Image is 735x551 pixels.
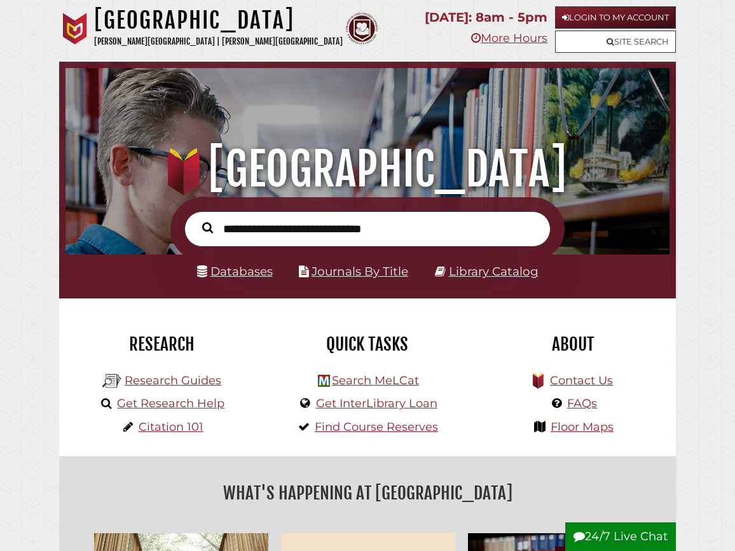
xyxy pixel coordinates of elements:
i: Search [202,222,213,234]
a: Citation 101 [139,420,203,434]
p: [DATE]: 8am - 5pm [425,6,547,29]
h1: [GEOGRAPHIC_DATA] [94,6,343,34]
h2: What's Happening at [GEOGRAPHIC_DATA] [69,478,666,508]
a: Find Course Reserves [315,420,438,434]
a: Login to My Account [555,6,676,29]
img: Hekman Library Logo [102,372,121,391]
h2: Research [69,333,255,355]
img: Hekman Library Logo [318,375,330,387]
a: Library Catalog [449,264,539,279]
a: Floor Maps [551,420,614,434]
a: FAQs [567,396,597,410]
h1: [GEOGRAPHIC_DATA] [76,141,658,197]
a: Research Guides [125,373,221,387]
button: Search [196,220,219,236]
h2: About [480,333,666,355]
a: Databases [197,264,273,279]
a: Search MeLCat [332,373,419,387]
p: [PERSON_NAME][GEOGRAPHIC_DATA] | [PERSON_NAME][GEOGRAPHIC_DATA] [94,34,343,49]
img: Calvin University [59,13,91,45]
a: More Hours [471,31,547,45]
a: Site Search [555,31,676,53]
a: Journals By Title [312,264,408,279]
h2: Quick Tasks [274,333,460,355]
a: Contact Us [550,373,613,387]
a: Get Research Help [117,396,224,410]
img: Calvin Theological Seminary [346,13,378,45]
a: Get InterLibrary Loan [316,396,437,410]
